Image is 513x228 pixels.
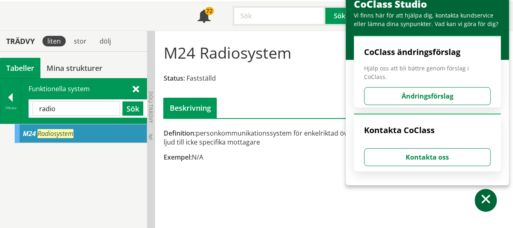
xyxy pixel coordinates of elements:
[23,129,36,138] span: M24
[198,11,211,24] span: Notifikationer
[163,153,388,162] div: N/A
[147,91,154,123] span: Dölj trädvy
[364,153,491,162] a: Kontakta oss
[364,87,491,105] button: Ändringsförslag
[122,101,143,116] button: Sök
[205,7,214,15] div: 72
[163,153,191,162] span: Exempel:
[21,79,147,123] div: Funktionella system
[163,129,388,147] div: personkommunikationssystem för enkelriktad överföring av ljud till icke specifika mottagare
[364,64,491,81] span: Hjälp oss att bli bättre genom förslag i CoClass.
[364,47,491,57] h4: CoClass ändringsförslag
[163,74,184,83] span: Status:
[69,36,91,46] div: stor
[42,36,66,46] div: liten
[364,125,491,136] h4: Kontakta CoClass
[325,6,355,26] button: Sök
[95,36,116,46] div: dölj
[233,6,325,26] input: Sök
[38,129,73,138] span: Radiosystem
[133,84,139,93] span: Stäng sök
[15,124,147,143] div: Gå till informationssidan för CoClass Studio
[40,58,109,78] a: Mina strukturer
[2,37,39,46] div: Trädvy
[189,2,220,31] a: 72
[33,101,120,116] input: Sök
[186,74,215,83] span: Fastställd
[163,98,217,118] div: Beskrivning
[364,148,491,166] button: Kontakta oss
[354,11,505,28] div: Vi finns här för att hjälpa dig, kontakta kundservice eller lämna dina synpunkter. Vad kan vi gör...
[163,129,195,138] span: Definition:
[163,44,291,61] h1: M24 Radiosystem
[0,105,21,111] div: Tillbaka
